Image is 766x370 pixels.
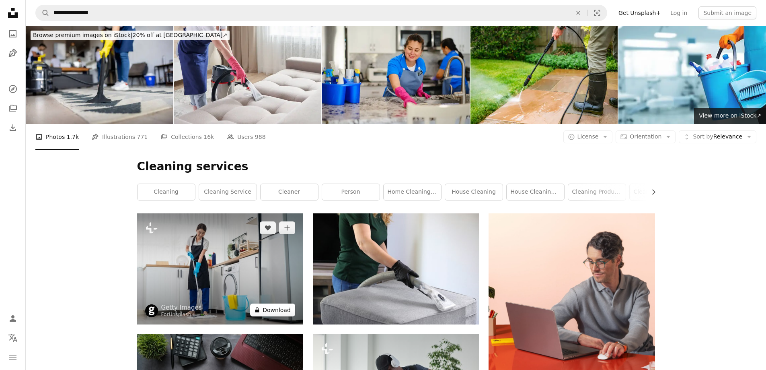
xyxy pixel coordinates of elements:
[618,26,766,124] img: The concept of cleaning in medical institutions or premises.
[279,221,295,234] button: Add to Collection
[145,304,158,317] img: Go to Getty Images's profile
[33,32,227,38] span: 20% off at [GEOGRAPHIC_DATA] ↗
[698,6,756,19] button: Submit an image
[36,5,49,21] button: Search Unsplash
[137,159,655,174] h1: Cleaning services
[445,184,503,200] a: house cleaning
[161,312,202,318] div: For
[137,132,148,141] span: 771
[5,26,21,42] a: Photos
[568,184,626,200] a: cleaning products
[5,45,21,61] a: Illustrations
[5,81,21,97] a: Explore
[616,130,676,143] button: Orientation
[137,265,303,273] a: Asian active cleaning service woman worker cleaning in kitchen at home. Beautiful young girl hous...
[563,130,613,143] button: License
[665,6,692,19] a: Log in
[137,213,303,324] img: Asian active cleaning service woman worker cleaning in kitchen at home. Beautiful young girl hous...
[322,26,470,124] img: Professional Housecleaners in a Home
[5,349,21,365] button: Menu
[260,221,276,234] button: Like
[577,133,599,140] span: License
[203,132,214,141] span: 16k
[26,26,173,124] img: Professional cleaner vacuuming a carpet
[227,124,265,150] a: Users 988
[614,6,665,19] a: Get Unsplash+
[35,5,607,21] form: Find visuals sitewide
[384,184,441,200] a: home cleaning services
[250,304,295,316] button: Download
[5,310,21,327] a: Log in / Sign up
[693,133,713,140] span: Sort by
[5,100,21,116] a: Collections
[630,184,687,200] a: cleaning company
[261,184,318,200] a: cleaner
[646,184,655,200] button: scroll list to the right
[587,5,607,21] button: Visual search
[470,26,618,124] img: Senior man cleaning patio tiles using pressure washer
[33,32,132,38] span: Browse premium images on iStock |
[174,26,322,124] img: Woman cleaning couch with vacuum cleaner at home. Cleaning service concept
[679,130,756,143] button: Sort byRelevance
[699,112,761,119] span: View more on iStock ↗
[199,184,257,200] a: cleaning service
[313,265,479,273] a: a woman in a green shirt and black gloves vacuuming a gray ottoman
[569,5,587,21] button: Clear
[160,124,214,150] a: Collections 16k
[169,312,195,317] a: Unsplash+
[507,184,564,200] a: house cleaning services
[322,184,380,200] a: person
[26,26,234,45] a: Browse premium images on iStock|20% off at [GEOGRAPHIC_DATA]↗
[92,124,148,150] a: Illustrations 771
[255,132,266,141] span: 988
[5,120,21,136] a: Download History
[5,330,21,346] button: Language
[630,133,661,140] span: Orientation
[5,5,21,23] a: Home — Unsplash
[138,184,195,200] a: cleaning
[161,304,202,312] a: Getty Images
[694,108,766,124] a: View more on iStock↗
[313,213,479,324] img: a woman in a green shirt and black gloves vacuuming a gray ottoman
[693,133,742,141] span: Relevance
